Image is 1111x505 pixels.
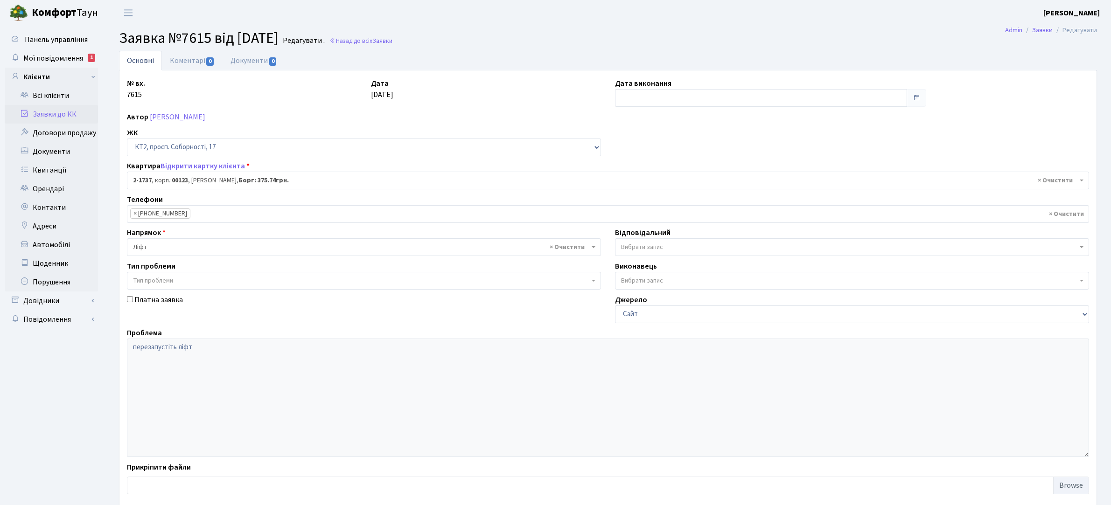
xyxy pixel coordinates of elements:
nav: breadcrumb [991,21,1111,40]
span: Вибрати запис [621,276,663,285]
label: № вх. [127,78,145,89]
span: <b>2-1737</b>, корп.: <b>00123</b>, Оріхівська Зоряна Юріївна, <b>Борг: 375.74грн.</b> [133,176,1077,185]
a: Основні [119,51,162,70]
label: Платна заявка [134,294,183,305]
small: Редагувати . [281,36,325,45]
label: Телефони [127,194,163,205]
span: Видалити всі елементи [1049,209,1084,219]
label: Дата виконання [615,78,671,89]
span: 0 [206,57,214,66]
a: Заявки [1032,25,1053,35]
label: Проблема [127,327,162,339]
a: Відкрити картку клієнта [161,161,245,171]
b: 2-1737 [133,176,152,185]
a: Адреси [5,217,98,235]
span: <b>2-1737</b>, корп.: <b>00123</b>, Оріхівська Зоряна Юріївна, <b>Борг: 375.74грн.</b> [127,172,1089,189]
a: Коментарі [162,51,223,70]
a: Заявки до КК [5,105,98,124]
label: ЖК [127,127,138,138]
label: Відповідальний [615,227,671,238]
button: Переключити навігацію [117,5,140,21]
span: 0 [269,57,277,66]
label: Автор [127,111,148,123]
a: Документи [223,51,285,70]
a: Мої повідомлення1 [5,49,98,68]
div: 1 [88,54,95,62]
img: logo.png [9,4,28,22]
li: (093) 776-91-31 [130,208,190,219]
div: [DATE] [364,78,608,107]
b: [PERSON_NAME] [1043,8,1100,18]
label: Квартира [127,160,250,172]
label: Тип проблеми [127,261,175,272]
span: Тип проблеми [133,276,173,285]
span: Вибрати запис [621,242,663,252]
a: Назад до всіхЗаявки [329,36,392,45]
li: Редагувати [1053,25,1097,35]
a: [PERSON_NAME] [150,112,205,122]
span: Заявки [372,36,392,45]
b: Комфорт [32,5,77,20]
a: Довідники [5,291,98,310]
a: Щоденник [5,254,98,273]
span: Видалити всі елементи [1038,176,1073,185]
label: Джерело [615,294,647,305]
a: Контакти [5,198,98,217]
label: Напрямок [127,227,166,238]
span: × [133,209,137,218]
a: Документи [5,142,98,161]
a: Admin [1005,25,1022,35]
a: [PERSON_NAME] [1043,7,1100,19]
a: Квитанції [5,161,98,180]
div: 7615 [120,78,364,107]
a: Орендарі [5,180,98,198]
span: Таун [32,5,98,21]
a: Повідомлення [5,310,98,329]
span: Заявка №7615 від [DATE] [119,28,278,49]
label: Виконавець [615,261,657,272]
a: Панель управління [5,30,98,49]
label: Дата [371,78,389,89]
span: Ліфт [133,242,589,252]
label: Прикріпити файли [127,462,191,473]
b: Борг: 375.74грн. [238,176,289,185]
b: 00123 [172,176,188,185]
span: Ліфт [127,238,601,256]
a: Всі клієнти [5,86,98,105]
span: Панель управління [25,35,88,45]
span: Видалити всі елементи [550,242,585,252]
a: Автомобілі [5,235,98,254]
a: Порушення [5,273,98,291]
textarea: перезапустіть ліфт [127,339,1089,457]
a: Договори продажу [5,124,98,142]
a: Клієнти [5,68,98,86]
span: Мої повідомлення [23,53,83,63]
